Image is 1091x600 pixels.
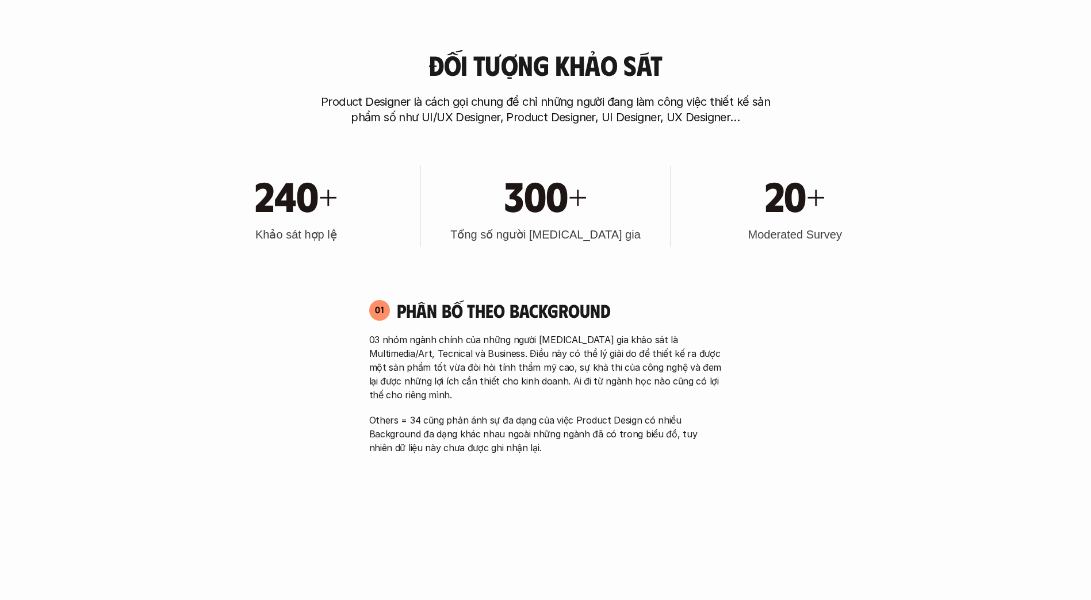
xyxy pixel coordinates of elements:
[255,170,337,220] h1: 240+
[369,413,722,455] p: Others = 34 cũng phản ánh sự đa dạng của việc Product Design có nhiều Background đa dạng khác nha...
[375,305,384,314] p: 01
[428,50,662,80] h3: Đối tượng khảo sát
[765,170,825,220] h1: 20+
[450,226,641,243] h3: Tổng số người [MEDICAL_DATA] gia
[316,94,776,125] p: Product Designer là cách gọi chung để chỉ những người đang làm công việc thiết kế sản phẩm số như...
[748,226,841,243] h3: Moderated Survey
[369,333,722,402] p: 03 nhóm ngành chính của những người [MEDICAL_DATA] gia khảo sát là Multimedia/Art, Tecnical và Bu...
[397,299,722,321] h4: Phân bố theo background
[504,170,587,220] h1: 300+
[255,226,337,243] h3: Khảo sát hợp lệ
